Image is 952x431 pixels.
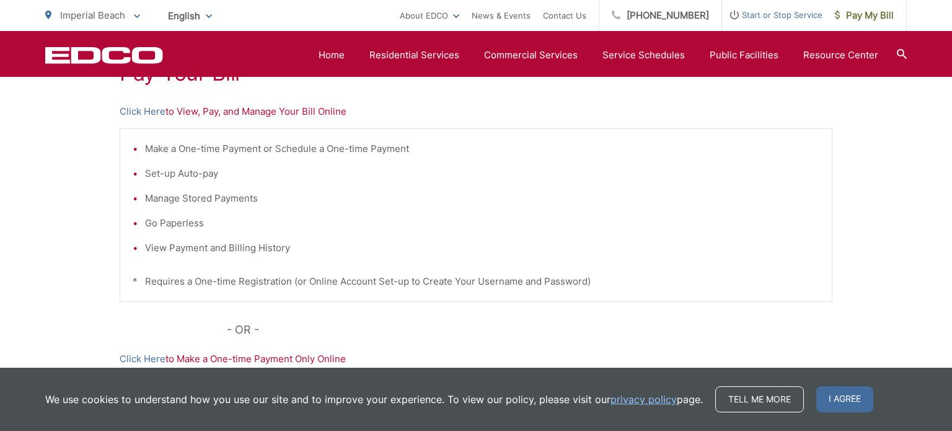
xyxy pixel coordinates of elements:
[319,48,345,63] a: Home
[543,8,586,23] a: Contact Us
[145,191,819,206] li: Manage Stored Payments
[710,48,778,63] a: Public Facilities
[120,104,832,119] p: to View, Pay, and Manage Your Bill Online
[45,47,163,64] a: EDCD logo. Return to the homepage.
[715,386,804,412] a: Tell me more
[145,241,819,255] li: View Payment and Billing History
[145,141,819,156] li: Make a One-time Payment or Schedule a One-time Payment
[145,166,819,181] li: Set-up Auto-pay
[133,274,819,289] p: * Requires a One-time Registration (or Online Account Set-up to Create Your Username and Password)
[45,392,703,407] p: We use cookies to understand how you use our site and to improve your experience. To view our pol...
[484,48,578,63] a: Commercial Services
[835,8,894,23] span: Pay My Bill
[400,8,459,23] a: About EDCO
[120,352,165,367] a: Click Here
[145,216,819,231] li: Go Paperless
[120,104,165,119] a: Click Here
[803,48,878,63] a: Resource Center
[120,352,832,367] p: to Make a One-time Payment Only Online
[159,5,221,27] span: English
[602,48,685,63] a: Service Schedules
[472,8,531,23] a: News & Events
[816,386,873,412] span: I agree
[610,392,677,407] a: privacy policy
[60,9,125,21] span: Imperial Beach
[369,48,459,63] a: Residential Services
[227,321,833,339] p: - OR -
